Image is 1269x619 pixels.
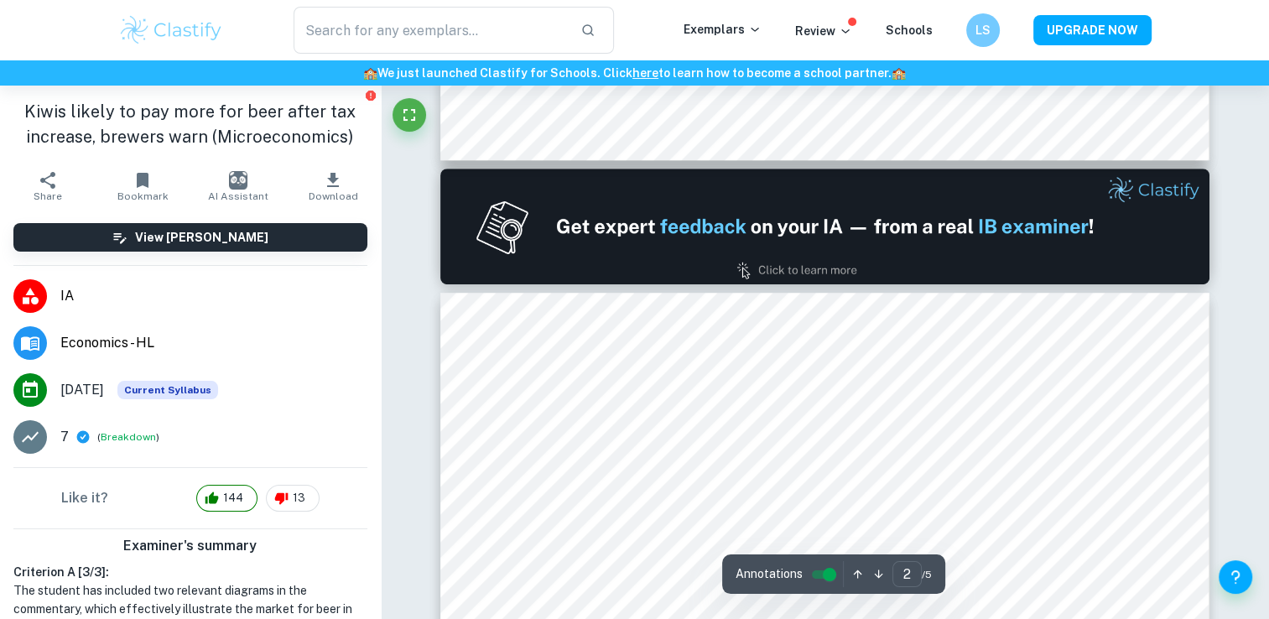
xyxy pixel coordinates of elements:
[966,13,1000,47] button: LS
[886,23,933,37] a: Schools
[795,22,852,40] p: Review
[95,163,190,210] button: Bookmark
[1033,15,1152,45] button: UPGRADE NOW
[294,7,568,54] input: Search for any exemplars...
[135,228,268,247] h6: View [PERSON_NAME]
[3,64,1266,82] h6: We just launched Clastify for Schools. Click to learn how to become a school partner.
[266,485,320,512] div: 13
[7,536,374,556] h6: Examiner's summary
[60,286,367,306] span: IA
[60,427,69,447] p: 7
[214,490,252,507] span: 144
[365,89,377,101] button: Report issue
[97,429,159,445] span: ( )
[117,190,169,202] span: Bookmark
[285,163,380,210] button: Download
[208,190,268,202] span: AI Assistant
[190,163,285,210] button: AI Assistant
[892,66,906,80] span: 🏫
[61,488,108,508] h6: Like it?
[118,13,225,47] img: Clastify logo
[363,66,377,80] span: 🏫
[736,565,803,583] span: Annotations
[393,98,426,132] button: Fullscreen
[440,169,1209,284] img: Ad
[196,485,257,512] div: 144
[13,563,367,581] h6: Criterion A [ 3 / 3 ]:
[60,333,367,353] span: Economics - HL
[229,171,247,190] img: AI Assistant
[684,20,762,39] p: Exemplars
[101,429,156,445] button: Breakdown
[922,567,932,582] span: / 5
[13,223,367,252] button: View [PERSON_NAME]
[34,190,62,202] span: Share
[117,381,218,399] div: This exemplar is based on the current syllabus. Feel free to refer to it for inspiration/ideas wh...
[1219,560,1252,594] button: Help and Feedback
[13,99,367,149] h1: Kiwis likely to pay more for beer after tax increase, brewers warn (Microeconomics)
[283,490,315,507] span: 13
[632,66,658,80] a: here
[60,380,104,400] span: [DATE]
[973,21,992,39] h6: LS
[309,190,358,202] span: Download
[117,381,218,399] span: Current Syllabus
